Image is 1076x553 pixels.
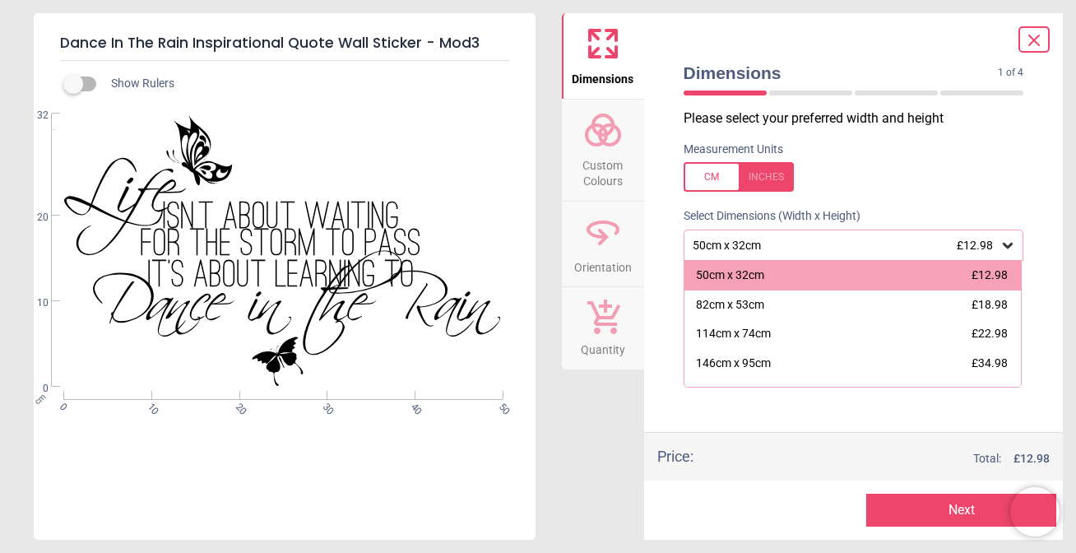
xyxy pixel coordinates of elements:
[562,13,644,99] button: Dimensions
[33,392,48,407] span: cm
[73,74,536,94] div: Show Rulers
[972,386,1008,399] span: £42.98
[972,268,1008,281] span: £12.98
[684,142,783,158] label: Measurement Units
[998,66,1023,80] span: 1 of 4
[691,239,1000,253] div: 50cm x 32cm
[17,296,49,310] span: 10
[1020,452,1050,465] span: 12.98
[684,61,999,85] span: Dimensions
[718,451,1050,467] div: Total:
[407,401,418,411] span: 40
[572,63,633,88] span: Dimensions
[562,287,644,369] button: Quantity
[696,267,764,284] div: 50cm x 32cm
[972,327,1008,340] span: £22.98
[574,252,632,276] span: Orientation
[56,401,67,411] span: 0
[581,334,625,359] span: Quantity
[670,208,860,225] label: Select Dimensions (Width x Height)
[696,385,777,402] div: 179cm x 116cm
[1010,487,1060,537] iframe: Brevo live chat
[696,326,771,342] div: 114cm x 74cm
[564,150,642,190] span: Custom Colours
[972,298,1008,311] span: £18.98
[17,382,49,396] span: 0
[562,100,644,201] button: Custom Colours
[319,401,330,411] span: 30
[17,211,49,225] span: 20
[866,494,1056,527] button: Next
[657,446,693,467] div: Price :
[232,401,243,411] span: 20
[957,239,993,252] span: £12.98
[144,401,155,411] span: 10
[17,109,49,123] span: 32
[696,355,771,372] div: 146cm x 95cm
[60,26,509,61] h5: Dance In The Rain Inspirational Quote Wall Sticker - Mod3
[972,356,1008,369] span: £34.98
[696,297,764,314] div: 82cm x 53cm
[495,401,506,411] span: 50
[1013,451,1050,467] span: £
[684,109,1037,128] p: Please select your preferred width and height
[562,202,644,287] button: Orientation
